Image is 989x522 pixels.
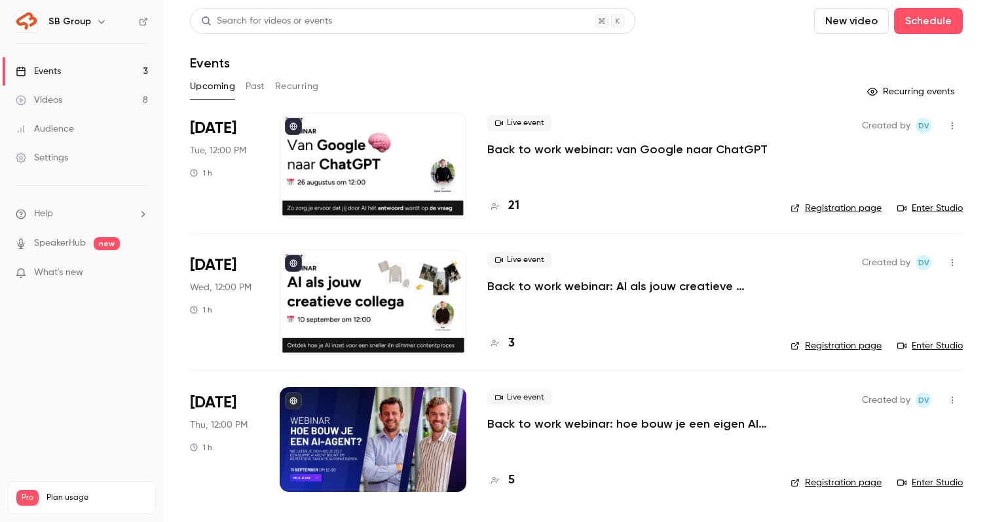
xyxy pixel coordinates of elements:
a: Back to work webinar: van Google naar ChatGPT [487,141,768,157]
span: Live event [487,115,552,131]
iframe: Noticeable Trigger [132,267,148,279]
a: Back to work webinar: AI als jouw creatieve collega [487,278,770,294]
div: Search for videos or events [201,14,332,28]
span: Pro [16,490,39,506]
span: Created by [862,392,910,408]
div: Videos [16,94,62,107]
span: Created by [862,118,910,134]
li: help-dropdown-opener [16,207,148,221]
div: Aug 26 Tue, 12:00 PM (Europe/Amsterdam) [190,113,259,217]
span: Help [34,207,53,221]
div: 1 h [190,442,212,453]
h1: Events [190,55,230,71]
a: Registration page [791,202,882,215]
button: Schedule [894,8,963,34]
span: Dante van der heijden [916,392,931,408]
span: [DATE] [190,118,236,139]
div: 1 h [190,305,212,315]
span: Plan usage [47,493,147,503]
img: SB Group [16,11,37,32]
a: SpeakerHub [34,236,86,250]
h4: 21 [508,197,519,215]
a: 3 [487,335,515,352]
button: Past [246,76,265,97]
div: Events [16,65,61,78]
a: 21 [487,197,519,215]
div: Sep 10 Wed, 12:00 PM (Europe/Amsterdam) [190,250,259,354]
button: Recurring [275,76,319,97]
div: Settings [16,151,68,164]
span: Created by [862,255,910,270]
div: 1 h [190,168,212,178]
span: Thu, 12:00 PM [190,419,248,432]
span: [DATE] [190,255,236,276]
h6: SB Group [48,15,91,28]
span: new [94,237,120,250]
span: Live event [487,390,552,405]
a: 5 [487,472,515,489]
span: Wed, 12:00 PM [190,281,252,294]
a: Registration page [791,476,882,489]
h4: 3 [508,335,515,352]
span: Dante van der heijden [916,118,931,134]
span: Dante van der heijden [916,255,931,270]
button: Recurring events [861,81,963,102]
h4: 5 [508,472,515,489]
a: Enter Studio [897,202,963,215]
span: Dv [918,118,929,134]
a: Registration page [791,339,882,352]
a: Enter Studio [897,476,963,489]
button: New video [814,8,889,34]
div: Sep 11 Thu, 12:00 PM (Europe/Amsterdam) [190,387,259,492]
span: Tue, 12:00 PM [190,144,246,157]
span: [DATE] [190,392,236,413]
span: What's new [34,266,83,280]
a: Enter Studio [897,339,963,352]
span: Live event [487,252,552,268]
a: Back to work webinar: hoe bouw je een eigen AI agent? [487,416,770,432]
span: Dv [918,255,929,270]
button: Upcoming [190,76,235,97]
span: Dv [918,392,929,408]
div: Audience [16,122,74,136]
